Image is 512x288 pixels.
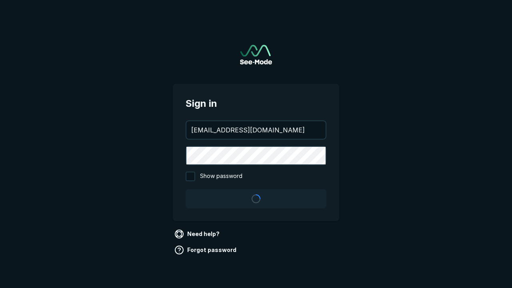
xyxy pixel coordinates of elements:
a: Need help? [173,228,223,240]
a: Go to sign in [240,45,272,64]
span: Show password [200,172,242,181]
img: See-Mode Logo [240,45,272,64]
span: Sign in [186,96,326,111]
a: Forgot password [173,244,240,256]
input: your@email.com [186,121,326,139]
